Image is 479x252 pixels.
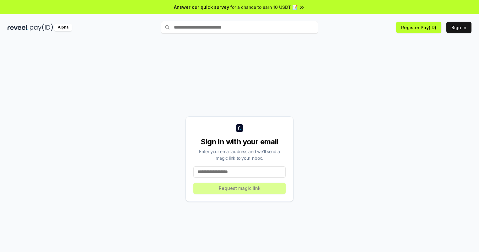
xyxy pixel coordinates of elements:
div: Enter your email address and we’ll send a magic link to your inbox. [193,148,286,161]
img: reveel_dark [8,24,29,31]
img: logo_small [236,124,243,132]
span: Answer our quick survey [174,4,229,10]
button: Sign In [446,22,471,33]
div: Alpha [54,24,72,31]
div: Sign in with your email [193,137,286,147]
img: pay_id [30,24,53,31]
span: for a chance to earn 10 USDT 📝 [230,4,298,10]
button: Register Pay(ID) [396,22,441,33]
